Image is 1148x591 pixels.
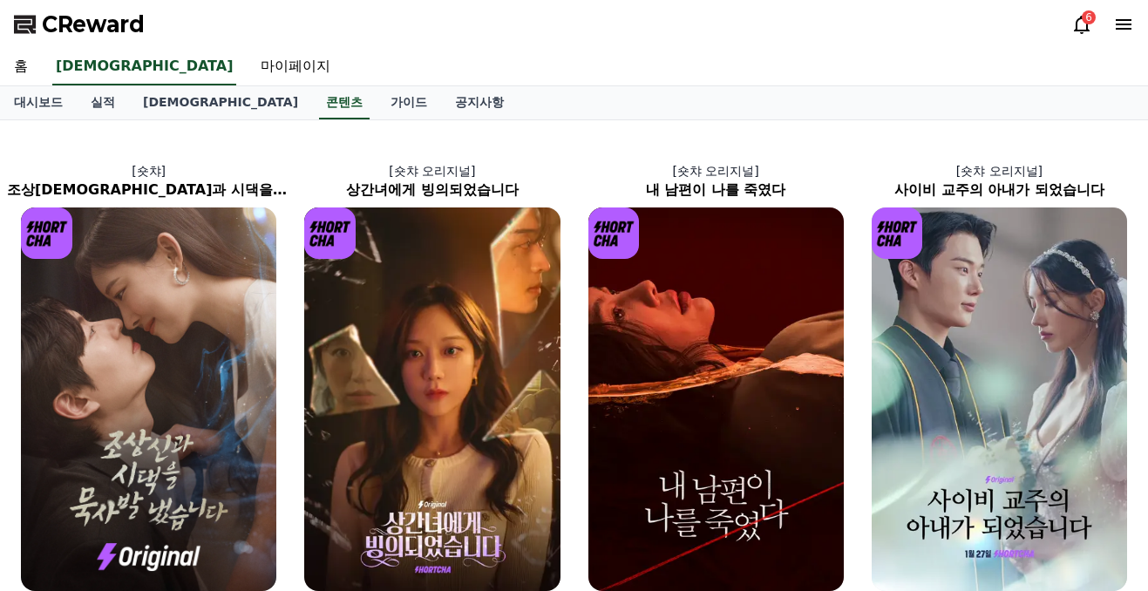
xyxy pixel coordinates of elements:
a: 공지사항 [441,86,518,119]
span: CReward [42,10,145,38]
a: CReward [14,10,145,38]
img: [object Object] Logo [21,207,72,259]
h2: 내 남편이 나를 죽였다 [574,180,858,200]
img: 내 남편이 나를 죽였다 [588,207,844,591]
a: [DEMOGRAPHIC_DATA] [129,86,312,119]
a: 마이페이지 [247,49,344,85]
h2: 조상[DEMOGRAPHIC_DATA]과 시댁을 묵사발 냈습니다 [7,180,290,200]
img: 사이비 교주의 아내가 되었습니다 [872,207,1127,591]
img: 조상신과 시댁을 묵사발 냈습니다 [21,207,276,591]
h2: 상간녀에게 빙의되었습니다 [290,180,574,200]
p: [숏챠] [7,162,290,180]
p: [숏챠 오리지널] [858,162,1141,180]
a: 가이드 [377,86,441,119]
p: [숏챠 오리지널] [290,162,574,180]
img: 상간녀에게 빙의되었습니다 [304,207,560,591]
img: [object Object] Logo [872,207,923,259]
img: [object Object] Logo [304,207,356,259]
h2: 사이비 교주의 아내가 되었습니다 [858,180,1141,200]
a: 실적 [77,86,129,119]
div: 6 [1082,10,1096,24]
p: [숏챠 오리지널] [574,162,858,180]
a: [DEMOGRAPHIC_DATA] [52,49,236,85]
img: [object Object] Logo [588,207,640,259]
a: 콘텐츠 [319,86,370,119]
a: 6 [1071,14,1092,35]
